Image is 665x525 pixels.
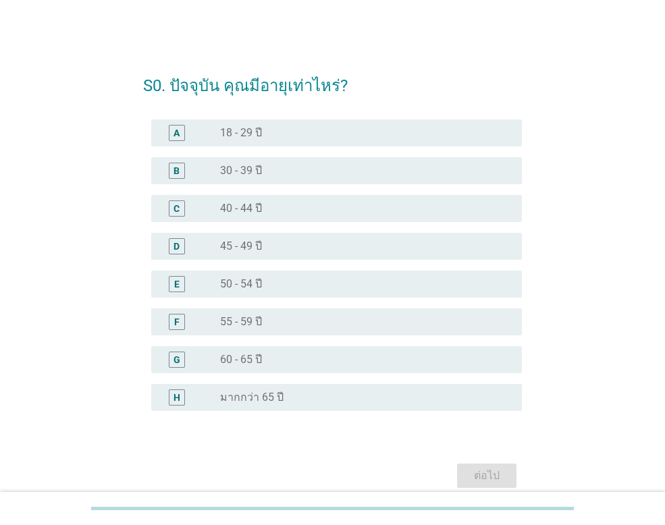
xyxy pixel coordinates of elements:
[220,240,262,253] label: 45 - 49 ปี
[174,390,180,404] div: H
[174,239,180,253] div: D
[220,391,284,404] label: มากกว่า 65 ปี
[174,163,180,177] div: B
[220,164,262,177] label: 30 - 39 ปี
[174,201,180,215] div: C
[220,202,262,215] label: 40 - 44 ปี
[174,126,180,140] div: A
[220,277,262,291] label: 50 - 54 ปี
[220,126,262,140] label: 18 - 29 ปี
[174,277,180,291] div: E
[220,315,262,329] label: 55 - 59 ปี
[220,353,262,366] label: 60 - 65 ปี
[174,314,180,329] div: F
[174,352,180,366] div: G
[143,60,522,98] h2: S0. ปัจจุบัน คุณมีอายุเท่าไหร่?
